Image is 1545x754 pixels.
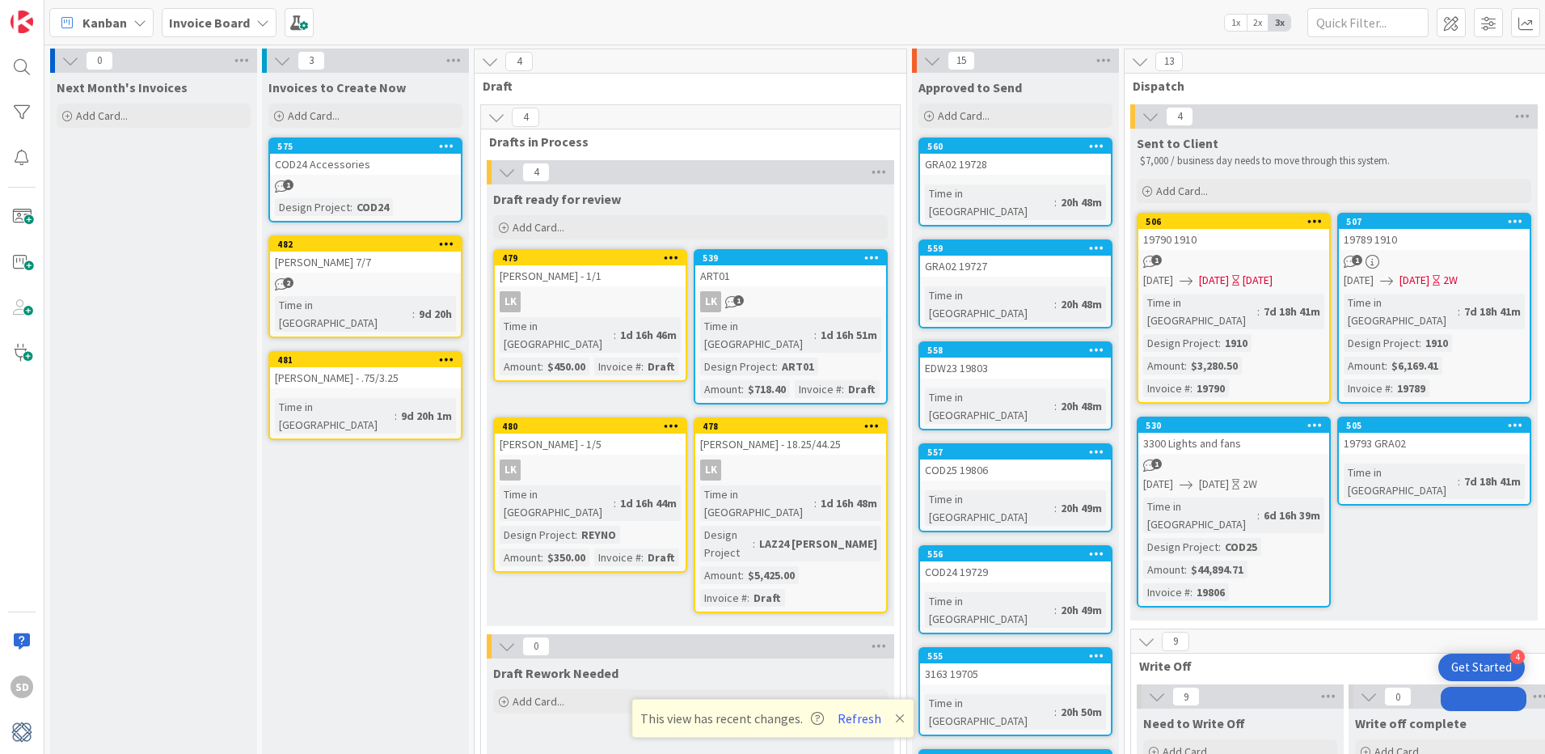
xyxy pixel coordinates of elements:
[505,52,533,71] span: 4
[1138,229,1329,250] div: 19790 1910
[82,13,127,32] span: Kanban
[927,549,1111,560] div: 556
[298,51,325,70] span: 3
[695,251,886,286] div: 539ART01
[502,421,686,432] div: 480
[1385,357,1387,375] span: :
[1346,420,1530,431] div: 505
[918,239,1112,328] a: 559GRA02 19727Time in [GEOGRAPHIC_DATA]:20h 48m
[920,547,1111,561] div: 556
[1344,272,1374,289] span: [DATE]
[270,353,461,388] div: 481[PERSON_NAME] - .75/3.25
[495,251,686,265] div: 479
[1243,476,1257,493] div: 2W
[350,198,352,216] span: :
[268,235,462,338] a: 482[PERSON_NAME] 7/7Time in [GEOGRAPHIC_DATA]:9d 20h
[744,566,799,584] div: $5,425.00
[543,549,589,566] div: $350.00
[1054,193,1057,211] span: :
[1221,538,1261,556] div: COD25
[1221,334,1252,352] div: 1910
[1460,472,1525,490] div: 7d 18h 41m
[755,535,881,553] div: LAZ24 [PERSON_NAME]
[1057,397,1106,415] div: 20h 48m
[1138,418,1329,433] div: 530
[1190,379,1193,397] span: :
[270,237,461,252] div: 482
[1355,715,1467,731] span: Write off complete
[1225,15,1247,31] span: 1x
[920,256,1111,277] div: GRA02 19727
[500,317,614,353] div: Time in [GEOGRAPHIC_DATA]
[1057,193,1106,211] div: 20h 48m
[920,241,1111,256] div: 559
[1143,498,1257,533] div: Time in [GEOGRAPHIC_DATA]
[703,421,886,432] div: 478
[920,561,1111,582] div: COD24 19729
[1269,15,1290,31] span: 3x
[814,326,817,344] span: :
[700,566,741,584] div: Amount
[1146,420,1329,431] div: 530
[920,154,1111,175] div: GRA02 19728
[1344,294,1458,329] div: Time in [GEOGRAPHIC_DATA]
[1156,184,1208,198] span: Add Card...
[1344,379,1391,397] div: Invoice #
[513,694,564,709] span: Add Card...
[1184,561,1187,578] span: :
[277,141,461,152] div: 575
[275,398,395,434] div: Time in [GEOGRAPHIC_DATA]
[694,249,888,405] a: 539ART01LKTime in [GEOGRAPHIC_DATA]:1d 16h 51mDesign Project:ART01Amount:$718.40Invoice #:Draft
[741,380,744,398] span: :
[733,295,744,306] span: 1
[920,649,1111,663] div: 555
[522,637,550,656] span: 0
[614,494,616,512] span: :
[925,694,1054,730] div: Time in [GEOGRAPHIC_DATA]
[1143,476,1173,493] span: [DATE]
[1054,499,1057,517] span: :
[1057,703,1106,721] div: 20h 50m
[1172,687,1200,706] span: 9
[927,447,1111,458] div: 557
[395,407,397,425] span: :
[1190,583,1193,601] span: :
[1243,272,1273,289] div: [DATE]
[1151,255,1162,265] span: 1
[1199,476,1229,493] span: [DATE]
[920,445,1111,481] div: 557COD25 19806
[747,589,749,607] span: :
[1339,418,1530,454] div: 50519793 GRA02
[920,358,1111,379] div: EDW23 19803
[270,154,461,175] div: COD24 Accessories
[920,547,1111,582] div: 556COD24 19729
[268,79,406,95] span: Invoices to Create Now
[700,589,747,607] div: Invoice #
[1391,379,1393,397] span: :
[483,78,886,94] span: Draft
[1138,214,1329,250] div: 50619790 1910
[695,251,886,265] div: 539
[493,417,687,573] a: 480[PERSON_NAME] - 1/5LKTime in [GEOGRAPHIC_DATA]:1d 16h 44mDesign Project:REYNOAmount:$350.00Inv...
[1387,357,1442,375] div: $6,169.41
[543,358,589,375] div: $450.00
[920,663,1111,684] div: 3163 19705
[694,417,888,613] a: 478[PERSON_NAME] - 18.25/44.25LKTime in [GEOGRAPHIC_DATA]:1d 16h 48mDesign Project:LAZ24 [PERSON_...
[1218,334,1221,352] span: :
[1054,703,1057,721] span: :
[270,139,461,175] div: 575COD24 Accessories
[918,545,1112,634] a: 556COD24 19729Time in [GEOGRAPHIC_DATA]:20h 49m
[644,358,679,375] div: Draft
[11,721,33,743] img: avatar
[1384,687,1412,706] span: 0
[415,305,456,323] div: 9d 20h
[541,358,543,375] span: :
[275,198,350,216] div: Design Project
[1443,272,1458,289] div: 2W
[500,485,614,521] div: Time in [GEOGRAPHIC_DATA]
[918,138,1112,227] a: 560GRA02 19728Time in [GEOGRAPHIC_DATA]:20h 48m
[1143,379,1190,397] div: Invoice #
[814,494,817,512] span: :
[741,566,744,584] span: :
[844,380,880,398] div: Draft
